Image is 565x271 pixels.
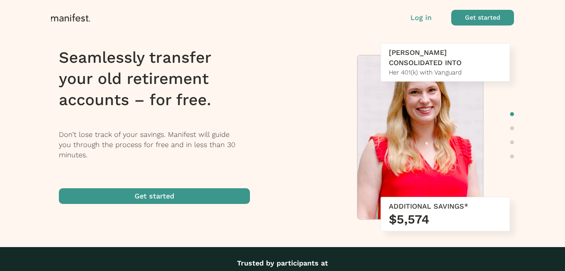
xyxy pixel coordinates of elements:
[410,13,432,23] button: Log in
[59,47,260,111] h1: Seamlessly transfer your old retirement accounts – for free.
[389,47,502,68] div: [PERSON_NAME] CONSOLIDATED INTO
[451,10,514,25] button: Get started
[59,188,250,204] button: Get started
[389,68,502,77] div: Her 401(k) with Vanguard
[59,129,260,160] p: Don’t lose track of your savings. Manifest will guide you through the process for free and in les...
[389,211,502,227] h3: $5,574
[357,55,483,223] img: Meredith
[389,201,502,211] div: ADDITIONAL SAVINGS*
